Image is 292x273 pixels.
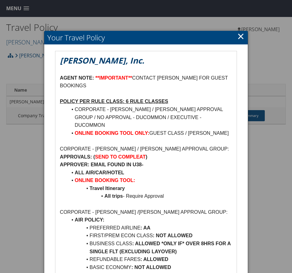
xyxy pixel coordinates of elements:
[67,263,232,271] li: BASIC ECONOMY
[60,99,168,104] u: POLICY PER RULE CLASS: 6 RULE CLASSES
[60,74,232,90] p: CONTACT [PERSON_NAME] FOR GUEST BOOKINGS
[105,193,123,199] strong: All trips
[67,105,232,129] li: CORPORATE - [PERSON_NAME] / [PERSON_NAME] APPROVAL GROUP / NO APPROVAL - DUCOMMON / EXECUTIVE - D...
[75,178,135,183] strong: ONLINE BOOKING TOOL:
[67,129,232,137] li: GUEST CLASS / [PERSON_NAME]
[90,186,125,191] strong: Travel Itinerary
[44,31,248,44] h2: Your Travel Policy
[75,130,149,136] strong: ONLINE BOOKING TOOL ONLY:
[60,208,232,216] p: CORPORATE - [PERSON_NAME] /[PERSON_NAME] APPROVAL GROUP:
[60,75,94,81] strong: AGENT NOTE:
[67,240,232,255] li: BUSINESS CLASS
[131,265,171,270] strong: : NOT ALLOWED
[75,170,124,175] strong: ALL AIR/CAR/HOTEL
[140,257,168,262] strong: : ALLOWED
[60,145,232,153] p: CORPORATE - [PERSON_NAME] / [PERSON_NAME] APPROVAL GROUP:
[60,154,92,159] strong: APPROVALS:
[60,162,144,167] strong: APPROVER: EMAIL FOUND IN U38-
[67,224,232,232] li: PREFERRED AIRLINE
[75,217,105,222] strong: AIR POLICY:
[67,232,232,240] li: FIRST/PREM ECON CLASS
[146,154,147,159] strong: )
[140,225,150,230] strong: : AA
[60,55,144,66] em: [PERSON_NAME], Inc.
[67,255,232,263] li: REFUNDABLE FARES
[93,154,95,159] strong: (
[237,30,244,42] a: Close
[153,233,192,238] strong: : NOT ALLOWED
[95,154,146,159] strong: SEND TO COMPLEAT
[67,192,232,200] li: - Require Approval
[90,241,232,254] strong: : ALLOWED *ONLY IF* OVER 8HRS FOR A SINGLE FLT (EXCLUDING LAYOVER)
